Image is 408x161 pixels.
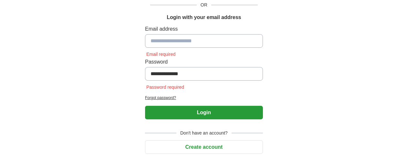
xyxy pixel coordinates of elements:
[145,25,263,33] label: Email address
[145,85,185,90] span: Password required
[167,14,241,21] h1: Login with your email address
[197,2,211,8] span: OR
[145,58,263,66] label: Password
[145,106,263,119] button: Login
[145,95,263,101] a: Forgot password?
[145,140,263,154] button: Create account
[176,130,232,136] span: Don't have an account?
[145,144,263,150] a: Create account
[145,52,177,57] span: Email required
